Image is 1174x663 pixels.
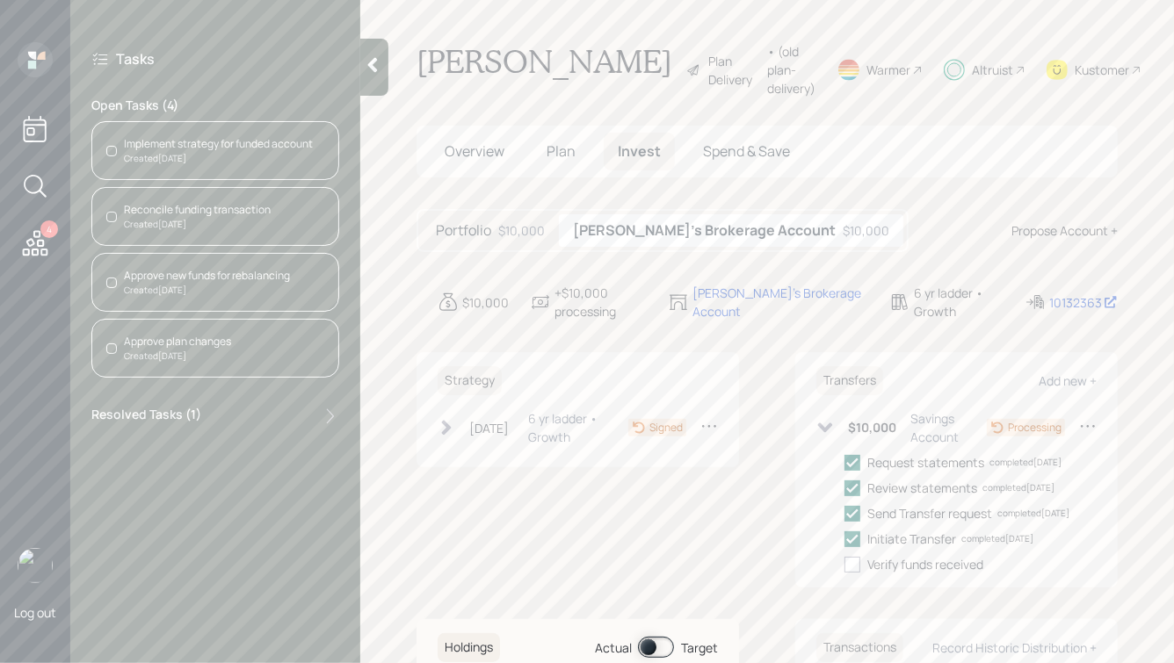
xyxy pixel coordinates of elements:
[867,479,977,497] div: Review statements
[124,136,313,152] div: Implement strategy for funded account
[982,481,1054,494] div: completed [DATE]
[91,97,339,114] label: Open Tasks ( 4 )
[708,52,758,89] div: Plan Delivery
[116,49,155,68] label: Tasks
[124,284,290,297] div: Created [DATE]
[469,419,509,437] div: [DATE]
[498,221,545,240] div: $10,000
[18,548,53,583] img: hunter_neumayer.jpg
[1008,420,1062,436] div: Processing
[528,409,628,446] div: 6 yr ladder • Growth
[997,507,1069,520] div: completed [DATE]
[445,141,504,161] span: Overview
[932,639,1097,656] div: Record Historic Distribution +
[438,633,500,662] h6: Holdings
[595,638,632,657] div: Actual
[843,221,889,240] div: $10,000
[867,530,956,548] div: Initiate Transfer
[1049,293,1118,312] div: 10132363
[867,453,984,472] div: Request statements
[767,42,815,97] div: • (old plan-delivery)
[1075,61,1129,79] div: Kustomer
[703,141,790,161] span: Spend & Save
[124,202,271,218] div: Reconcile funding transaction
[1039,372,1097,389] div: Add new +
[816,633,903,662] h6: Transactions
[961,532,1033,545] div: completed [DATE]
[989,456,1062,469] div: completed [DATE]
[124,334,231,350] div: Approve plan changes
[547,141,576,161] span: Plan
[692,284,868,321] div: [PERSON_NAME]'s Brokerage Account
[462,293,509,312] div: $10,000
[40,220,58,238] div: 4
[14,604,56,621] div: Log out
[436,222,491,239] h5: Portfolio
[910,409,987,446] div: Savings Account
[124,152,313,165] div: Created [DATE]
[554,284,647,321] div: +$10,000 processing
[618,141,661,161] span: Invest
[867,555,983,573] div: Verify funds received
[124,218,271,231] div: Created [DATE]
[848,421,896,436] h6: $10,000
[124,350,231,363] div: Created [DATE]
[438,366,502,395] h6: Strategy
[417,42,672,97] h1: [PERSON_NAME]
[681,638,718,657] div: Target
[867,504,992,522] div: Send Transfer request
[816,366,883,395] h6: Transfers
[573,222,836,239] h5: [PERSON_NAME]'s Brokerage Account
[1011,221,1118,240] div: Propose Account +
[91,406,201,427] label: Resolved Tasks ( 1 )
[124,268,290,284] div: Approve new funds for rebalancing
[972,61,1013,79] div: Altruist
[649,420,683,436] div: Signed
[914,284,1004,321] div: 6 yr ladder • Growth
[866,61,910,79] div: Warmer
